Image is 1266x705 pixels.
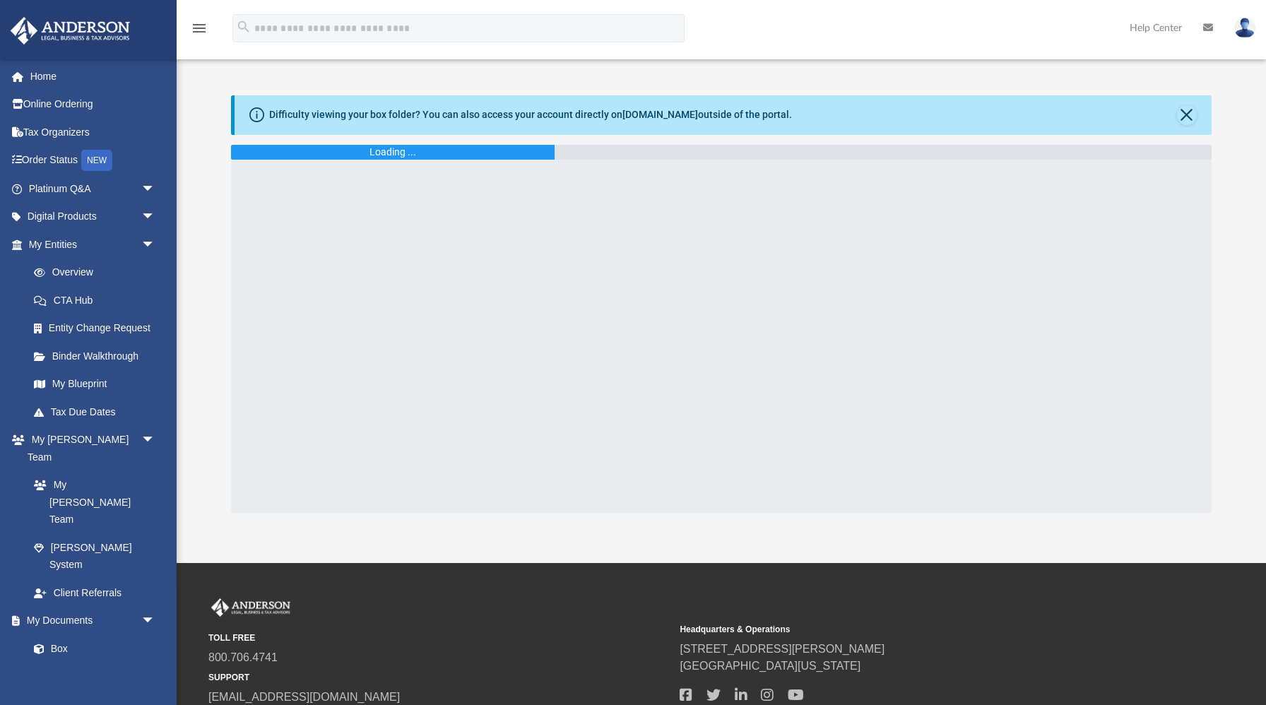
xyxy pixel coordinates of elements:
[10,62,177,90] a: Home
[622,109,698,120] a: [DOMAIN_NAME]
[208,651,278,663] a: 800.706.4741
[208,691,400,703] a: [EMAIL_ADDRESS][DOMAIN_NAME]
[20,342,177,370] a: Binder Walkthrough
[236,19,252,35] i: search
[20,370,170,398] a: My Blueprint
[191,20,208,37] i: menu
[20,579,170,607] a: Client Referrals
[680,623,1141,636] small: Headquarters & Operations
[20,471,162,534] a: My [PERSON_NAME] Team
[208,632,670,644] small: TOLL FREE
[10,607,170,635] a: My Documentsarrow_drop_down
[1234,18,1255,38] img: User Pic
[208,598,293,617] img: Anderson Advisors Platinum Portal
[191,27,208,37] a: menu
[680,643,885,655] a: [STREET_ADDRESS][PERSON_NAME]
[81,150,112,171] div: NEW
[141,174,170,203] span: arrow_drop_down
[6,17,134,45] img: Anderson Advisors Platinum Portal
[10,146,177,175] a: Order StatusNEW
[10,203,177,231] a: Digital Productsarrow_drop_down
[141,203,170,232] span: arrow_drop_down
[680,660,860,672] a: [GEOGRAPHIC_DATA][US_STATE]
[20,634,162,663] a: Box
[141,607,170,636] span: arrow_drop_down
[20,398,177,426] a: Tax Due Dates
[20,259,177,287] a: Overview
[208,671,670,684] small: SUPPORT
[1177,105,1197,125] button: Close
[20,533,170,579] a: [PERSON_NAME] System
[10,118,177,146] a: Tax Organizers
[141,230,170,259] span: arrow_drop_down
[10,174,177,203] a: Platinum Q&Aarrow_drop_down
[20,314,177,343] a: Entity Change Request
[10,426,170,471] a: My [PERSON_NAME] Teamarrow_drop_down
[10,230,177,259] a: My Entitiesarrow_drop_down
[369,145,416,160] div: Loading ...
[269,107,792,122] div: Difficulty viewing your box folder? You can also access your account directly on outside of the p...
[20,286,177,314] a: CTA Hub
[141,426,170,455] span: arrow_drop_down
[10,90,177,119] a: Online Ordering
